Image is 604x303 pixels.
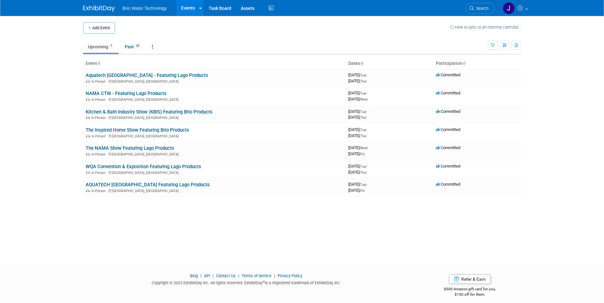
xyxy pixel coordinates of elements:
span: 25 [134,44,141,48]
span: [DATE] [348,97,368,101]
span: [DATE] [348,109,368,114]
img: In-Person Event [86,79,90,83]
span: (Tue) [359,92,366,95]
span: Committed [436,145,460,150]
a: Upcoming7 [83,41,119,53]
span: - [367,164,368,169]
span: [DATE] [348,170,366,175]
a: Sort by Start Date [360,61,363,66]
th: Participation [433,58,521,69]
span: [DATE] [348,91,368,95]
span: [DATE] [348,164,368,169]
span: (Thu) [359,116,366,119]
a: AQUATECH [GEOGRAPHIC_DATA] Featuring Lago Products [86,182,210,188]
a: Terms of Service [242,273,272,278]
a: WQA Convention & Exposition Featuring Lago Products [86,164,201,169]
div: [GEOGRAPHIC_DATA], [GEOGRAPHIC_DATA] [86,133,343,138]
a: API [204,273,210,278]
a: Sort by Event Name [97,61,100,66]
a: Refer & Earn [449,274,491,284]
img: James Park [503,2,515,14]
span: Committed [436,164,460,169]
img: ExhibitDay [83,5,115,12]
a: Search [465,3,495,14]
a: Contact Us [216,273,236,278]
span: [DATE] [348,151,364,156]
a: Kitchen & Bath Industry Show (KBIS) Featuring Brio Products [86,109,213,115]
span: [DATE] [348,115,366,120]
span: (Tue) [359,128,366,132]
a: The Inspired Home Show Featuring Brio Products [86,127,189,133]
a: Past25 [120,41,146,53]
span: Committed [436,109,460,114]
span: - [369,145,370,150]
span: (Wed) [359,146,368,150]
span: (Wed) [359,98,368,101]
button: Add Event [83,22,115,34]
span: | [199,273,203,278]
span: - [367,72,368,77]
span: | [237,273,241,278]
span: (Tue) [359,110,366,114]
a: Sort by Participation Type [462,61,465,66]
div: $500 Amazon gift card for you, [419,282,521,297]
span: 7 [108,44,114,48]
span: - [367,127,368,132]
span: | [272,273,277,278]
span: [DATE] [348,188,364,193]
span: Committed [436,182,460,187]
span: (Fri) [359,152,364,156]
a: The NAMA Show Featuring Lago Products [86,145,174,151]
span: Committed [436,127,460,132]
div: [GEOGRAPHIC_DATA], [GEOGRAPHIC_DATA] [86,188,343,193]
span: In-Person [91,171,108,175]
span: [DATE] [348,79,366,83]
span: - [367,91,368,95]
span: - [367,182,368,187]
img: In-Person Event [86,152,90,155]
span: In-Person [91,152,108,156]
div: $150 off for them. [419,292,521,297]
span: | [211,273,215,278]
a: Aquatech [GEOGRAPHIC_DATA] - Featuring Lago Products [86,72,208,78]
a: Blog [190,273,198,278]
div: [GEOGRAPHIC_DATA], [GEOGRAPHIC_DATA] [86,97,343,102]
span: [DATE] [348,145,370,150]
div: [GEOGRAPHIC_DATA], [GEOGRAPHIC_DATA] [86,151,343,156]
span: Committed [436,72,460,77]
span: In-Person [91,189,108,193]
span: (Thu) [359,79,366,83]
span: In-Person [91,134,108,138]
span: Search [474,6,489,11]
a: Privacy Policy [278,273,302,278]
div: Copyright © 2025 ExhibitDay, Inc. All rights reserved. ExhibitDay is a registered trademark of Ex... [83,279,409,286]
img: In-Person Event [86,134,90,137]
div: [GEOGRAPHIC_DATA], [GEOGRAPHIC_DATA] [86,170,343,175]
div: [GEOGRAPHIC_DATA], [GEOGRAPHIC_DATA] [86,79,343,84]
th: Event [83,58,346,69]
a: NAMA CTW - Featuring Lago Products [86,91,167,96]
span: In-Person [91,98,108,102]
span: (Tue) [359,165,366,168]
img: In-Person Event [86,189,90,192]
span: In-Person [91,79,108,84]
span: (Tue) [359,183,366,186]
span: (Thu) [359,171,366,174]
span: [DATE] [348,127,368,132]
span: (Thu) [359,134,366,138]
span: In-Person [91,116,108,120]
span: (Fri) [359,189,364,192]
img: In-Person Event [86,116,90,119]
span: (Tue) [359,73,366,77]
a: How to sync to an external calendar... [450,25,521,30]
sup: ® [263,280,265,284]
span: [DATE] [348,72,368,77]
span: Brio Water Technology [122,6,167,11]
img: In-Person Event [86,171,90,174]
span: - [367,109,368,114]
th: Dates [346,58,433,69]
span: Committed [436,91,460,95]
span: [DATE] [348,133,366,138]
img: In-Person Event [86,98,90,101]
div: [GEOGRAPHIC_DATA], [GEOGRAPHIC_DATA] [86,115,343,120]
